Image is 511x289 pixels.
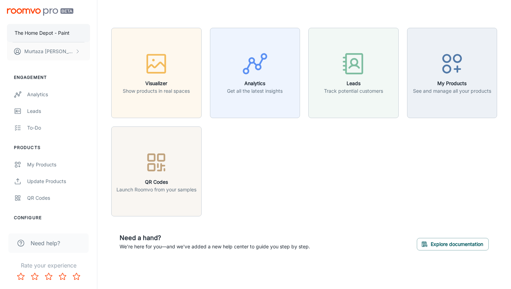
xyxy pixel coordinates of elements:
[120,233,310,243] h6: Need a hand?
[210,28,300,118] button: AnalyticsGet all the latest insights
[111,126,202,217] button: QR CodesLaunch Roomvo from your samples
[31,239,60,247] span: Need help?
[210,69,300,76] a: AnalyticsGet all the latest insights
[15,29,70,37] p: The Home Depot - Paint
[308,69,399,76] a: LeadsTrack potential customers
[27,194,90,202] div: QR Codes
[227,80,283,87] h6: Analytics
[417,238,489,250] button: Explore documentation
[7,8,73,16] img: Roomvo PRO Beta
[123,87,190,95] p: Show products in real spaces
[227,87,283,95] p: Get all the latest insights
[27,107,90,115] div: Leads
[27,124,90,132] div: To-do
[111,28,202,118] button: VisualizerShow products in real spaces
[324,87,383,95] p: Track potential customers
[7,42,90,60] button: Murtaza [PERSON_NAME]
[56,270,70,283] button: Rate 4 star
[324,80,383,87] h6: Leads
[70,270,83,283] button: Rate 5 star
[27,177,90,185] div: Update Products
[120,243,310,250] p: We're here for you—and we've added a new help center to guide you step by step.
[42,270,56,283] button: Rate 3 star
[6,261,91,270] p: Rate your experience
[14,270,28,283] button: Rate 1 star
[417,240,489,247] a: Explore documentation
[27,161,90,168] div: My Products
[7,24,90,42] button: The Home Depot - Paint
[407,28,497,118] button: My ProductsSee and manage all your products
[123,80,190,87] h6: Visualizer
[27,91,90,98] div: Analytics
[24,48,73,55] p: Murtaza [PERSON_NAME]
[413,80,491,87] h6: My Products
[111,167,202,174] a: QR CodesLaunch Roomvo from your samples
[116,186,196,193] p: Launch Roomvo from your samples
[413,87,491,95] p: See and manage all your products
[308,28,399,118] button: LeadsTrack potential customers
[28,270,42,283] button: Rate 2 star
[407,69,497,76] a: My ProductsSee and manage all your products
[116,178,196,186] h6: QR Codes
